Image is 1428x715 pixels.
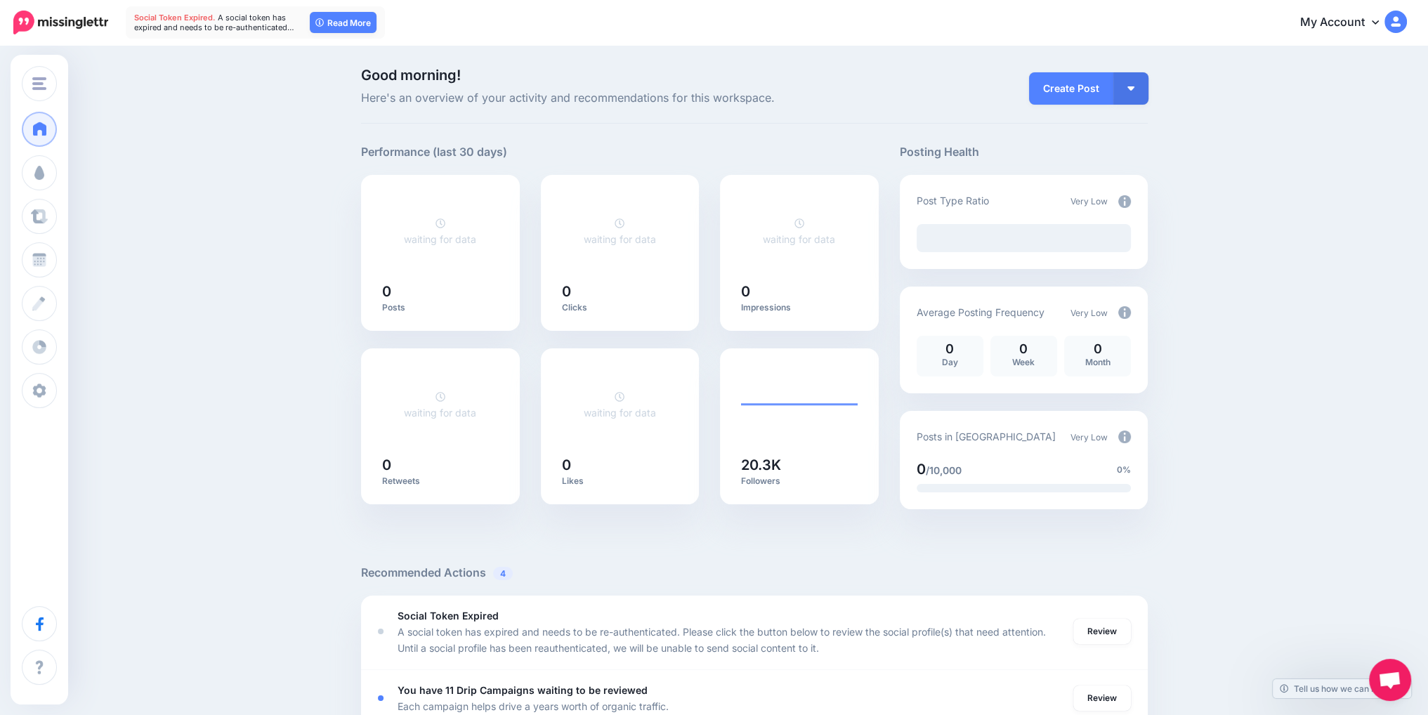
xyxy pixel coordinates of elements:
[382,284,499,299] h5: 0
[398,624,1059,656] p: A social token has expired and needs to be re-authenticated. Please click the button below to rev...
[361,89,879,107] span: Here's an overview of your activity and recommendations for this workspace.
[763,217,835,245] a: waiting for data
[382,475,499,487] p: Retweets
[1085,357,1110,367] span: Month
[1273,679,1411,698] a: Tell us how we can improve
[404,391,476,419] a: waiting for data
[900,143,1148,161] h5: Posting Health
[1070,196,1108,206] span: Very Low
[378,629,384,634] div: <div class='status-dot small red margin-right'></div>Error
[378,695,384,701] div: <div class='status-dot small red margin-right'></div>Error
[1127,86,1134,91] img: arrow-down-white.png
[1070,432,1108,442] span: Very Low
[361,143,507,161] h5: Performance (last 30 days)
[310,12,376,33] a: Read More
[942,357,958,367] span: Day
[917,428,1056,445] p: Posts in [GEOGRAPHIC_DATA]
[924,343,976,355] p: 0
[562,458,679,472] h5: 0
[1118,306,1131,319] img: info-circle-grey.png
[398,684,648,696] b: You have 11 Drip Campaigns waiting to be reviewed
[361,564,1148,582] h5: Recommended Actions
[134,13,216,22] span: Social Token Expired.
[1071,343,1124,355] p: 0
[1117,463,1131,477] span: 0%
[382,302,499,313] p: Posts
[1073,686,1131,711] a: Review
[741,458,858,472] h5: 20.3K
[917,461,926,478] span: 0
[917,304,1044,320] p: Average Posting Frequency
[1118,431,1131,443] img: info-circle-grey.png
[32,77,46,90] img: menu.png
[361,67,461,84] span: Good morning!
[741,475,858,487] p: Followers
[1286,6,1407,40] a: My Account
[404,217,476,245] a: waiting for data
[1369,659,1411,701] a: Open chat
[1070,308,1108,318] span: Very Low
[741,284,858,299] h5: 0
[584,391,656,419] a: waiting for data
[1029,72,1113,105] a: Create Post
[1118,195,1131,208] img: info-circle-grey.png
[584,217,656,245] a: waiting for data
[1012,357,1035,367] span: Week
[741,302,858,313] p: Impressions
[134,13,294,32] span: A social token has expired and needs to be re-authenticated…
[493,567,513,580] span: 4
[997,343,1050,355] p: 0
[562,302,679,313] p: Clicks
[926,464,962,476] span: /10,000
[398,610,499,622] b: Social Token Expired
[562,475,679,487] p: Likes
[562,284,679,299] h5: 0
[1073,619,1131,644] a: Review
[917,192,989,209] p: Post Type Ratio
[382,458,499,472] h5: 0
[398,698,669,714] p: Each campaign helps drive a years worth of organic traffic.
[13,11,108,34] img: Missinglettr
